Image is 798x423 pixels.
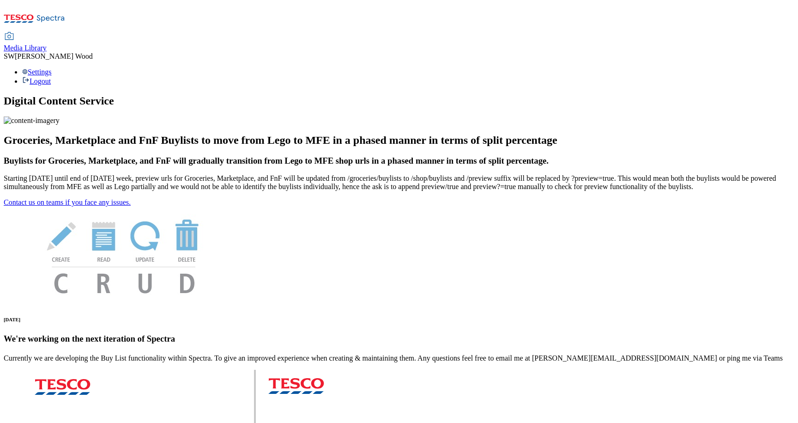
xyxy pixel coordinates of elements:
[15,52,93,60] span: [PERSON_NAME] Wood
[4,156,794,166] h3: Buylists for Groceries, Marketplace, and FnF will gradually transition from Lego to MFE shop urls...
[4,334,794,344] h3: We're working on the next iteration of Spectra
[22,77,51,85] a: Logout
[4,116,60,125] img: content-imagery
[4,198,131,206] a: Contact us on teams if you face any issues.
[4,33,47,52] a: Media Library
[4,52,15,60] span: SW
[4,354,794,362] p: Currently we are developing the Buy List functionality within Spectra. To give an improved experi...
[4,134,794,147] h2: Groceries, Marketplace and FnF Buylists to move from Lego to MFE in a phased manner in terms of s...
[4,317,794,322] h6: [DATE]
[4,95,794,107] h1: Digital Content Service
[4,207,244,303] img: News Image
[4,174,794,191] p: Starting [DATE] until end of [DATE] week, preview urls for Groceries, Marketplace, and FnF will b...
[22,68,52,76] a: Settings
[4,44,47,52] span: Media Library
